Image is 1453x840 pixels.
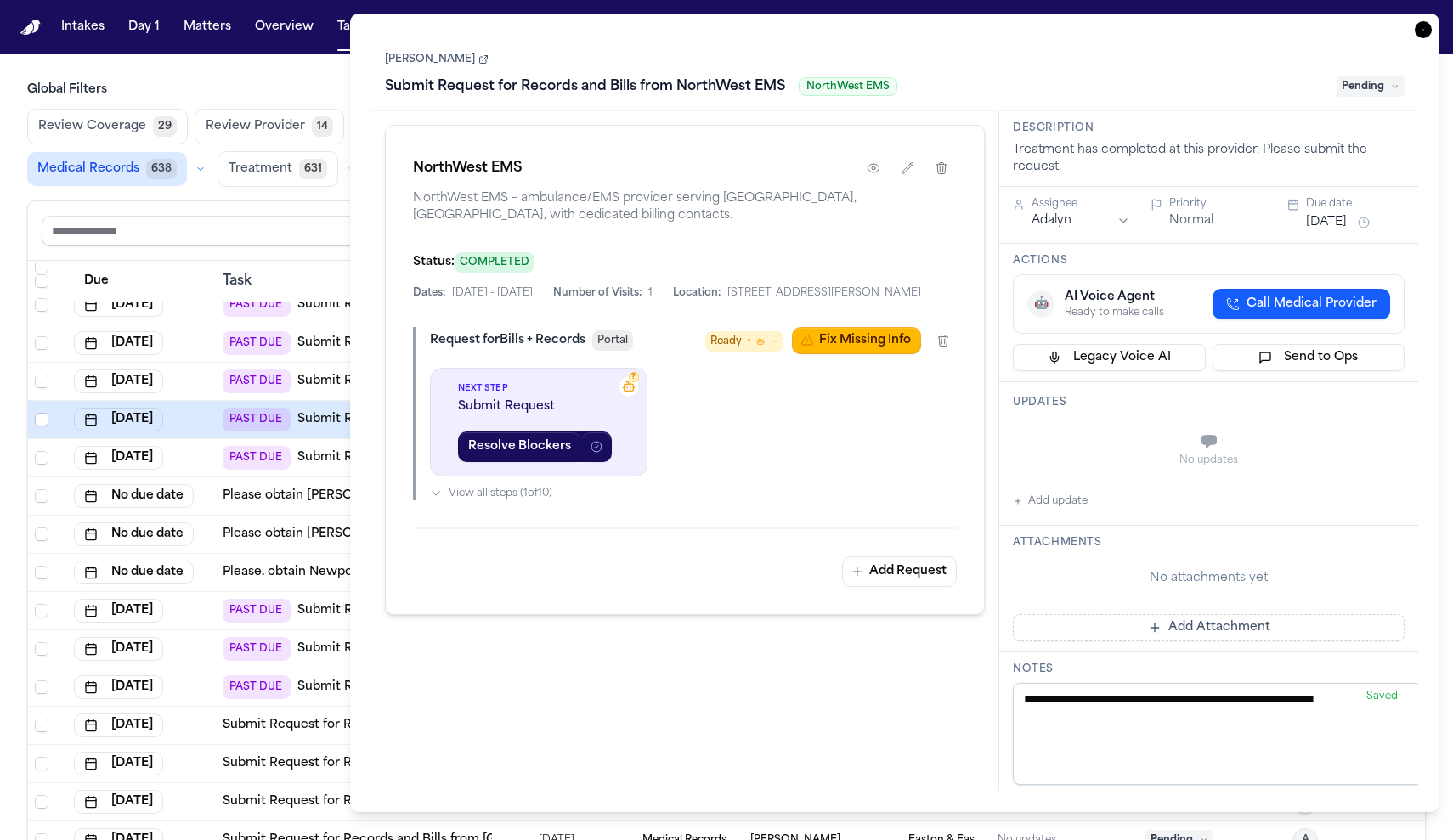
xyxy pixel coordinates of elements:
a: Submit Request for Records and Bills from NorthWest EMS [297,411,653,428]
span: Select row [35,680,48,694]
button: Medical Records638 [27,152,187,186]
span: ? [631,372,636,382]
span: Select row [35,489,48,503]
a: Submit Request for Records and Bills from [PERSON_NAME] Permanente [GEOGRAPHIC_DATA] – [GEOGRAPHI... [223,717,947,734]
button: [DATE] [74,637,163,661]
span: 638 [146,159,177,179]
div: Request for Bills + Records [430,332,585,349]
span: Select row [35,757,48,770]
button: [DATE] [74,790,163,814]
span: PAST DUE [223,675,291,699]
span: Review Coverage [38,118,146,135]
span: Location: [673,286,721,300]
span: Dates: [413,286,445,300]
span: Status: [413,256,455,268]
div: Priority [1169,197,1268,211]
button: View all steps (1of10) [430,487,958,500]
a: Please obtain [PERSON_NAME] Medical Group - [GEOGRAPHIC_DATA] [223,526,649,543]
span: PAST DUE [223,369,291,393]
button: Call Medical Provider [1213,289,1390,319]
a: Home [20,20,41,36]
span: Ready [710,333,742,350]
span: Select row [35,566,48,579]
span: Number of Visits: [553,286,642,300]
span: NorthWest EMS [799,77,897,96]
span: Select row [35,719,48,732]
div: AI Voice Agent [1065,289,1164,306]
button: Add Attachment [1013,614,1405,641]
span: [DATE] - [DATE] [452,286,533,300]
div: Ready to make calls [1065,306,1164,319]
a: Please. obtain Newport Heart Medical Group [223,564,494,581]
span: Submit Request [458,398,619,415]
span: Pending [1337,76,1405,97]
a: Submit Request for Records from [GEOGRAPHIC_DATA] Orthopaedic Associates [297,296,786,313]
a: Submit Request for Records and Bills from [GEOGRAPHIC_DATA] [223,755,616,772]
button: [DATE] [74,293,163,317]
a: Submit Request for Records and Bills from ATI Physical Therapy – Mesquite [297,679,752,696]
button: [DATE] [1306,214,1347,231]
span: 631 [299,159,327,179]
span: Select all [35,274,48,288]
button: Resolve Blockers [458,431,581,462]
span: [STREET_ADDRESS][PERSON_NAME] [727,286,921,300]
a: Submit Request for Records and Bills from UPMC Department of Neurology [297,449,755,466]
button: Review Coverage29 [27,109,188,144]
a: Submit Request for Records, Bills and [MEDICAL_DATA] from [GEOGRAPHIC_DATA] (formerly [GEOGRAPHIC... [297,373,1004,390]
button: No due date [74,484,194,508]
span: Select row [35,413,48,426]
button: Fix Missing Info [792,327,921,354]
h3: Attachments [1013,536,1405,550]
h1: Submit Request for Records and Bills from NorthWest EMS [378,73,792,100]
a: Please obtain [PERSON_NAME] Imaging – [PERSON_NAME][GEOGRAPHIC_DATA] Irvine ([GEOGRAPHIC_DATA]) [223,488,895,505]
span: Select row [35,604,48,617]
span: PAST DUE [223,637,291,661]
button: Legacy Voice AI [1013,344,1206,371]
button: [DATE] [74,446,163,470]
button: [DATE] [74,675,163,699]
span: Saved [1366,691,1398,702]
button: The Flock [444,12,517,42]
span: Select row [35,527,48,541]
span: Select row [35,260,48,273]
button: Firms [386,12,433,42]
a: Submit Request for Records and Bills from St. Clair Internists [297,602,665,619]
button: No due date [74,561,194,584]
span: Next Step [458,382,619,395]
span: Treatment [229,161,292,178]
span: PAST DUE [223,446,291,470]
div: Task [223,271,485,291]
button: [DATE] [74,752,163,775]
a: Submit Request for Records and Bills from [GEOGRAPHIC_DATA] [223,793,616,810]
span: Review Provider [206,118,305,135]
button: [DATE] [74,713,163,737]
div: Assignee [1032,197,1130,211]
div: No attachments yet [1013,570,1405,587]
button: Snooze task [1354,212,1374,233]
span: Medical Records [37,161,139,178]
span: Call Medical Provider [1247,296,1377,313]
span: 14 [312,116,333,137]
button: Add update [1013,491,1088,511]
button: Overview [248,12,320,42]
span: 29 [153,116,177,137]
button: Send to Ops [1213,344,1405,371]
h3: Actions [1013,254,1405,268]
a: Submit Request for Bills from Greater [GEOGRAPHIC_DATA] Orthopaedic Associates [297,335,811,352]
button: Review Provider14 [195,109,344,144]
span: PAST DUE [223,293,291,317]
h3: Description [1013,121,1405,135]
span: PAST DUE [223,599,291,623]
button: Day 1 [122,12,167,42]
span: PAST DUE [223,331,291,355]
h1: NorthWest EMS [413,158,522,178]
button: [DATE] [74,331,163,355]
button: Matters [177,12,238,42]
a: Intakes [54,12,111,42]
button: Add Request [842,556,957,587]
span: • [747,333,751,350]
